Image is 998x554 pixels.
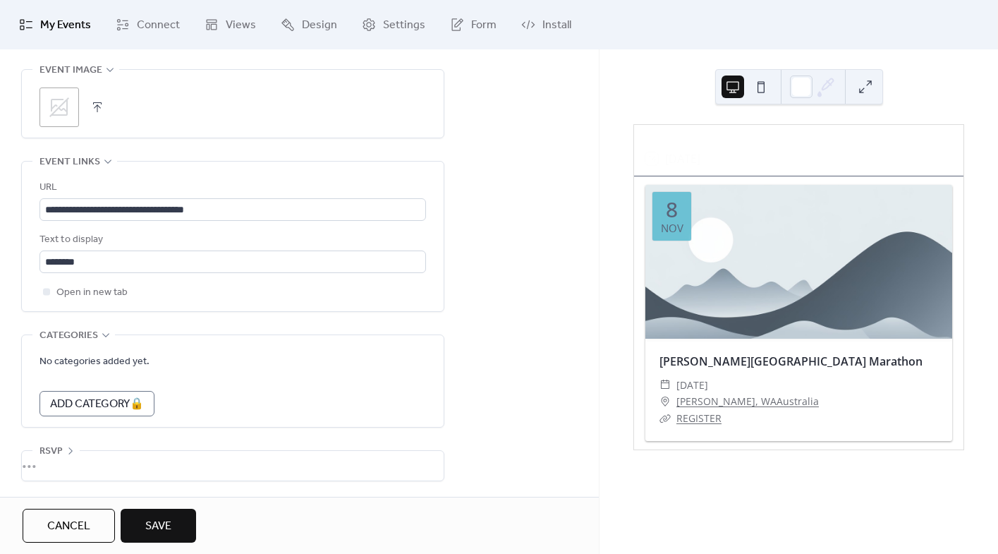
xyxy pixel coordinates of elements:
span: Form [471,17,497,34]
a: REGISTER [676,411,722,425]
span: Categories [39,327,98,344]
div: ​ [659,377,671,394]
div: ; [39,88,79,127]
span: Connect [137,17,180,34]
span: Views [226,17,256,34]
span: Event image [39,62,102,79]
span: No categories added yet. [39,354,150,371]
span: My Events [40,17,91,34]
a: Views [194,6,267,44]
span: Save [145,518,171,535]
span: Design [302,17,337,34]
span: Open in new tab [56,284,128,301]
a: [PERSON_NAME], WAAustralia [676,393,819,410]
a: Design [270,6,348,44]
span: Cancel [47,518,90,535]
div: ​ [659,410,671,427]
a: [PERSON_NAME][GEOGRAPHIC_DATA] Marathon [659,354,923,369]
span: [DATE] [676,377,708,394]
a: Form [439,6,507,44]
div: 8 [666,199,678,220]
div: URL [39,179,423,196]
a: Settings [351,6,436,44]
div: Upcoming events [634,125,963,142]
button: Cancel [23,509,115,543]
span: RSVP [39,443,63,460]
a: Install [511,6,582,44]
div: Text to display [39,231,423,248]
div: ••• [22,451,444,481]
a: My Events [8,6,102,44]
span: Settings [383,17,425,34]
div: ​ [659,393,671,410]
span: Install [542,17,571,34]
span: Event links [39,154,100,171]
div: Nov [661,223,683,234]
button: Save [121,509,196,543]
a: Connect [105,6,190,44]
